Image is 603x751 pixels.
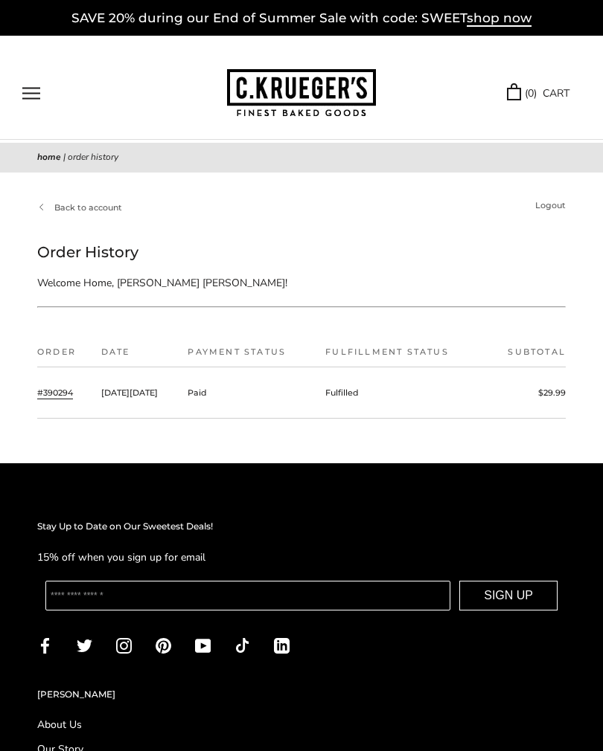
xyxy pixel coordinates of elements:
[459,581,558,610] button: SIGN UP
[37,636,53,654] a: Facebook
[94,367,181,419] td: [DATE][DATE]
[77,636,92,654] a: Twitter
[535,199,566,212] a: Logout
[180,367,318,419] td: Paid
[318,367,486,419] td: Fulfilled
[467,10,532,27] span: shop now
[37,240,566,265] h1: Order History
[71,10,532,27] a: SAVE 20% during our End of Summer Sale with code: SWEETshop now
[63,151,66,163] span: |
[68,151,118,163] span: Order History
[37,687,566,702] h2: [PERSON_NAME]
[180,345,318,367] th: Payment status
[37,201,122,214] a: Back to account
[37,386,73,399] a: #390294
[37,519,566,534] h2: Stay Up to Date on Our Sweetest Deals!
[156,636,171,654] a: Pinterest
[507,85,569,102] a: (0) CART
[234,636,250,654] a: TikTok
[195,636,211,654] a: YouTube
[37,345,94,367] th: Order
[37,717,566,732] a: About Us
[486,345,566,367] th: Subtotal
[22,87,40,100] button: Open navigation
[45,581,450,610] input: Enter your email
[37,151,61,163] a: Home
[94,345,181,367] th: Date
[227,69,376,117] img: C.KRUEGER'S
[37,150,566,165] nav: breadcrumbs
[37,549,566,566] p: 15% off when you sign up for email
[116,636,132,654] a: Instagram
[274,636,290,654] a: LinkedIn
[486,367,566,419] td: $29.99
[37,274,432,291] p: Welcome Home, [PERSON_NAME] [PERSON_NAME]!
[318,345,486,367] th: Fulfillment status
